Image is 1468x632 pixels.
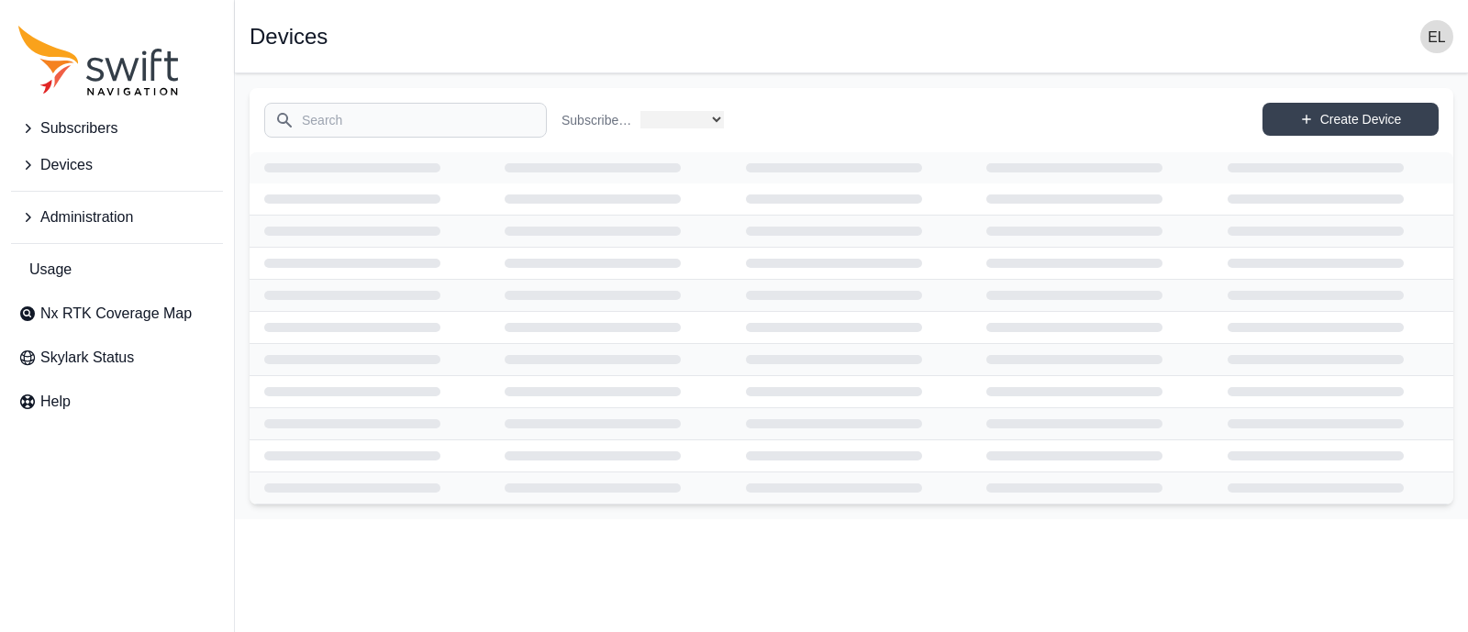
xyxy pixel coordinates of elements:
[562,111,633,129] label: Subscriber Name
[264,103,547,138] input: Search
[11,199,223,236] button: Administration
[40,303,192,325] span: Nx RTK Coverage Map
[11,295,223,332] a: Nx RTK Coverage Map
[11,251,223,288] a: Usage
[29,259,72,281] span: Usage
[11,110,223,147] button: Subscribers
[40,206,133,228] span: Administration
[1420,20,1453,53] img: user photo
[11,383,223,420] a: Help
[1262,103,1439,136] a: Create Device
[250,26,328,48] h1: Devices
[40,391,71,413] span: Help
[40,347,134,369] span: Skylark Status
[11,339,223,376] a: Skylark Status
[40,117,117,139] span: Subscribers
[40,154,93,176] span: Devices
[11,147,223,183] button: Devices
